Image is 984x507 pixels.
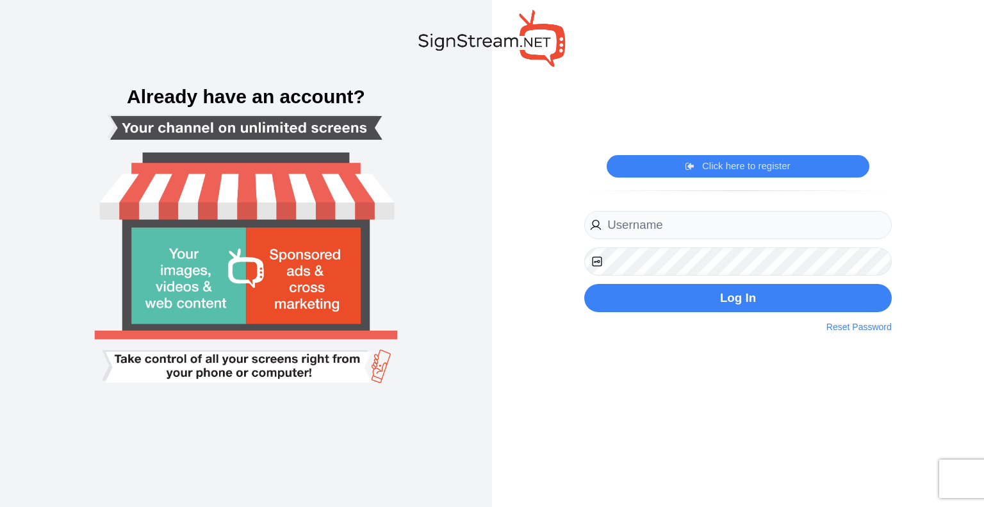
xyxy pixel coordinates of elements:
[826,320,892,334] a: Reset Password
[685,160,790,172] a: Click here to register
[584,284,892,313] button: Log In
[418,10,566,67] img: SignStream.NET
[920,445,984,507] iframe: Chat Widget
[13,87,479,106] h3: Already have an account?
[584,211,892,240] input: Username
[60,46,432,461] img: Smart tv login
